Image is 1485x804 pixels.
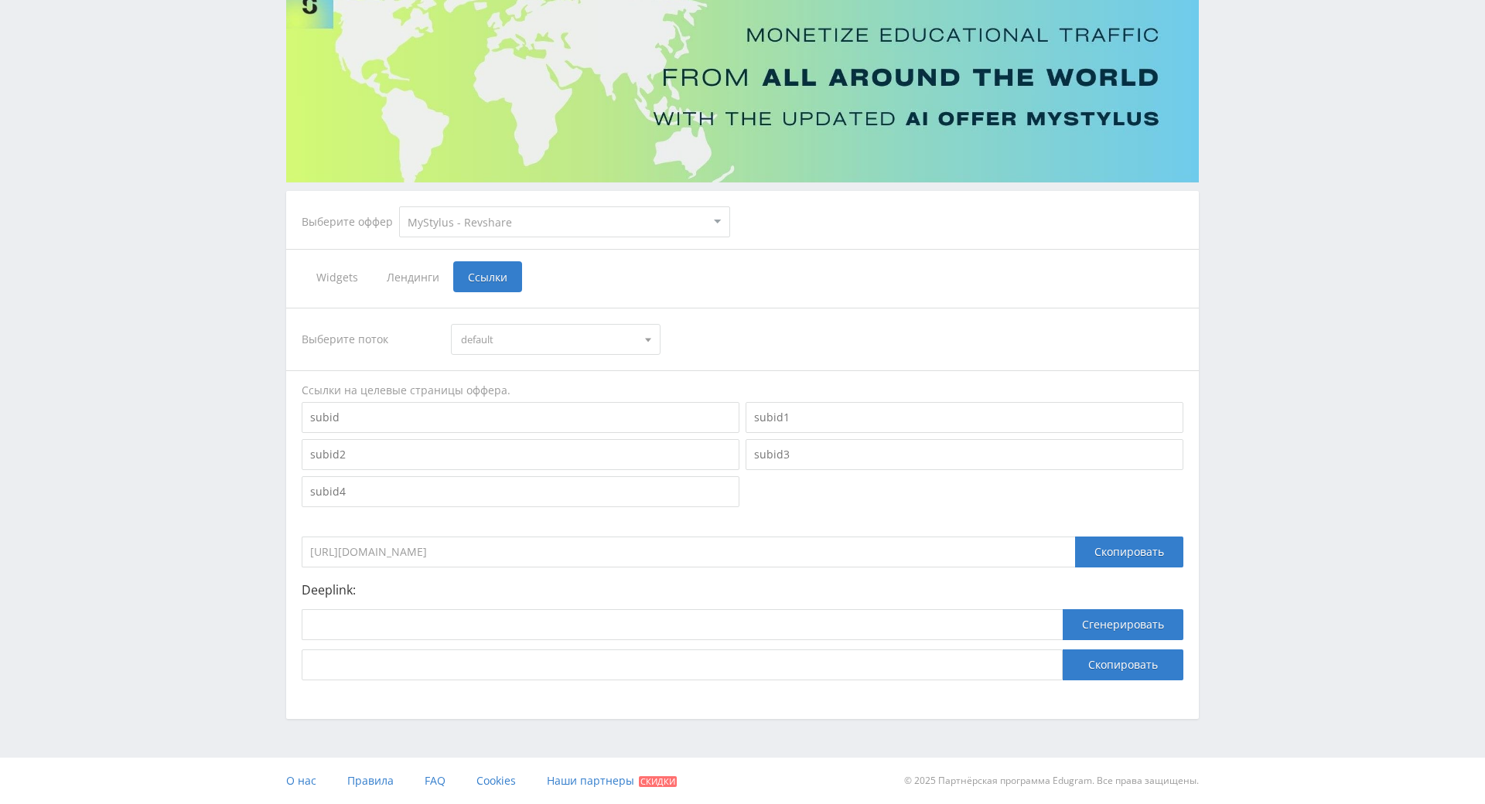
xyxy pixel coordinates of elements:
input: subid4 [302,476,739,507]
p: Deeplink: [302,583,1183,597]
span: Cookies [476,773,516,788]
a: Cookies [476,758,516,804]
div: Выберите оффер [302,216,399,228]
div: Выберите поток [302,324,436,355]
span: Правила [347,773,394,788]
a: Правила [347,758,394,804]
div: © 2025 Партнёрская программа Edugram. Все права защищены. [750,758,1199,804]
a: Наши партнеры Скидки [547,758,677,804]
span: FAQ [425,773,445,788]
span: Скидки [639,776,677,787]
button: Сгенерировать [1063,609,1183,640]
span: Наши партнеры [547,773,634,788]
span: Ссылки [453,261,522,292]
a: О нас [286,758,316,804]
span: Widgets [302,261,372,292]
div: Скопировать [1075,537,1183,567]
input: subid [302,402,739,433]
input: subid2 [302,439,739,470]
span: default [461,325,636,354]
input: subid1 [746,402,1183,433]
div: Ссылки на целевые страницы оффера. [302,383,1183,398]
input: subid3 [746,439,1183,470]
button: Скопировать [1063,649,1183,680]
span: О нас [286,773,316,788]
span: Лендинги [372,261,453,292]
a: FAQ [425,758,445,804]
